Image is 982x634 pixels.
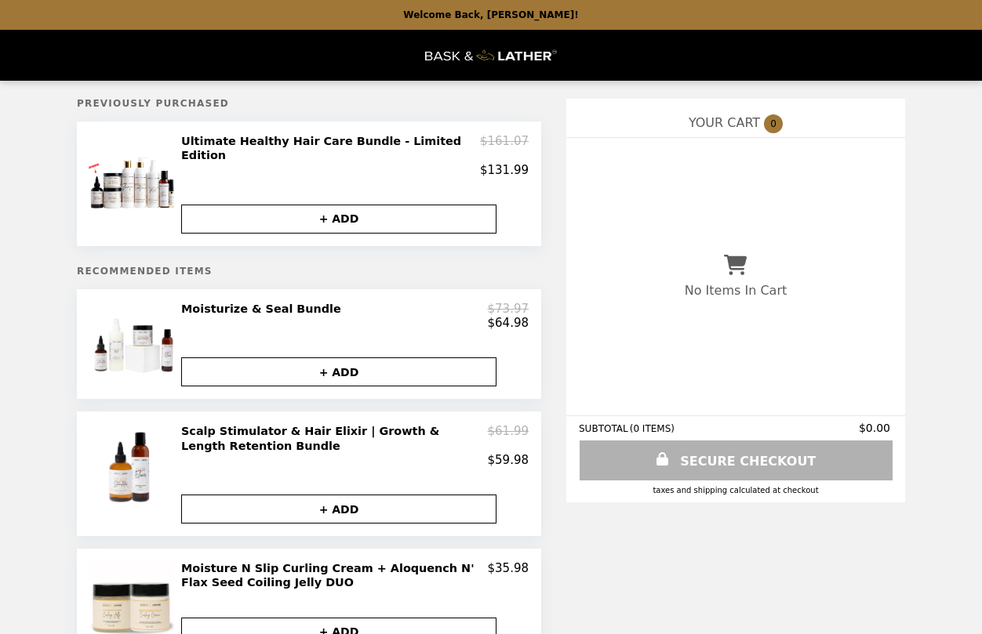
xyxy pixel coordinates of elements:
[181,205,496,234] button: + ADD
[181,424,488,453] h2: Scalp Stimulator & Hair Elixir | Growth & Length Retention Bundle
[480,163,529,177] p: $131.99
[488,316,529,330] p: $64.98
[480,134,529,163] p: $161.07
[630,423,675,434] span: ( 0 ITEMS )
[88,134,180,222] img: Ultimate Healthy Hair Care Bundle - Limited Edition
[181,357,496,386] button: + ADD
[689,115,760,130] span: YOUR CART
[764,114,783,133] span: 0
[425,39,557,71] img: Brand Logo
[77,266,541,277] h5: Recommended Items
[488,302,529,316] p: $73.97
[488,561,529,590] p: $35.98
[685,283,787,298] p: No Items In Cart
[77,98,541,109] h5: Previously Purchased
[181,561,488,590] h2: Moisture N Slip Curling Cream + Aloquench N' Flax Seed Coiling Jelly DUO
[488,453,529,467] p: $59.98
[403,9,578,20] p: Welcome Back, [PERSON_NAME]!
[181,134,480,163] h2: Ultimate Healthy Hair Care Bundle - Limited Edition
[88,424,180,512] img: Scalp Stimulator & Hair Elixir | Growth & Length Retention Bundle
[89,302,177,386] img: Moisturize & Seal Bundle
[579,486,893,495] div: Taxes and Shipping calculated at checkout
[488,424,529,453] p: $61.99
[181,495,496,524] button: + ADD
[579,423,630,434] span: SUBTOTAL
[181,302,347,316] h2: Moisturize & Seal Bundle
[859,422,893,434] span: $0.00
